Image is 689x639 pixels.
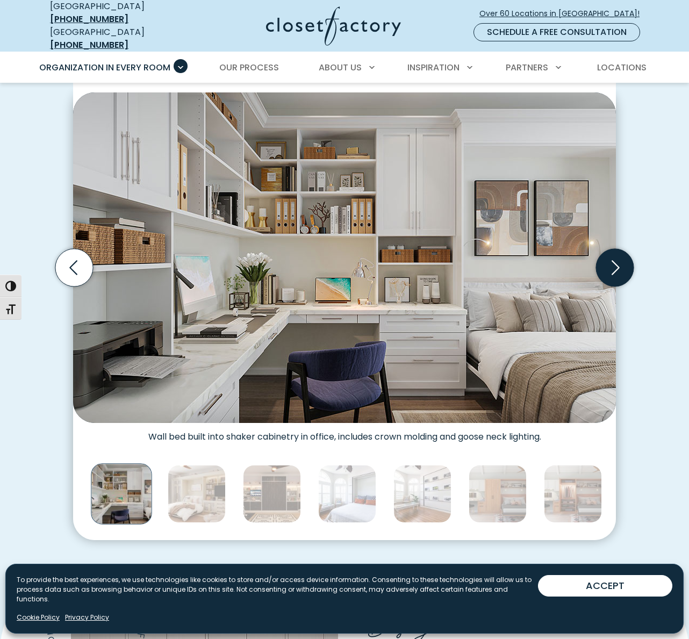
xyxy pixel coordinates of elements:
img: Features LED-lit hanging rods, adjustable shelves, and pull-out shoe storage. Built-in desk syste... [544,465,602,523]
nav: Primary Menu [32,53,657,83]
span: Organization in Every Room [39,61,170,74]
img: Closet Factory Logo [266,6,401,46]
a: [PHONE_NUMBER] [50,39,128,51]
img: Wall bed built into shaker cabinetry in office, includes crown molding and goose neck lighting. [73,92,616,423]
span: Inspiration [407,61,460,74]
img: Contemporary two-tone wall bed in dark espresso and light ash, surrounded by integrated media cab... [243,465,301,523]
span: Partners [506,61,548,74]
button: Next slide [592,245,638,291]
img: Murphy bed with a hidden frame wall feature [318,465,376,523]
a: Privacy Policy [65,613,109,622]
span: Over 60 Locations in [GEOGRAPHIC_DATA]! [479,8,648,19]
img: Wall bed disguised as a photo gallery installation [393,465,451,523]
img: Wall bed with built in cabinetry and workstation [469,465,527,523]
a: Schedule a Free Consultation [473,23,640,41]
span: Locations [597,61,647,74]
span: About Us [319,61,362,74]
p: To provide the best experiences, we use technologies like cookies to store and/or access device i... [17,575,538,604]
button: ACCEPT [538,575,672,597]
a: [PHONE_NUMBER] [50,13,128,25]
span: Our Process [219,61,279,74]
img: Elegant cream-toned wall bed with TV display, decorative shelving, and frosted glass cabinet doors [168,465,226,523]
a: Over 60 Locations in [GEOGRAPHIC_DATA]! [479,4,649,23]
img: Wall bed built into shaker cabinetry in office, includes crown molding and goose neck lighting. [91,463,152,524]
div: [GEOGRAPHIC_DATA] [50,26,182,52]
figcaption: Wall bed built into shaker cabinetry in office, includes crown molding and goose neck lighting. [73,423,616,442]
button: Previous slide [51,245,97,291]
a: Cookie Policy [17,613,60,622]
